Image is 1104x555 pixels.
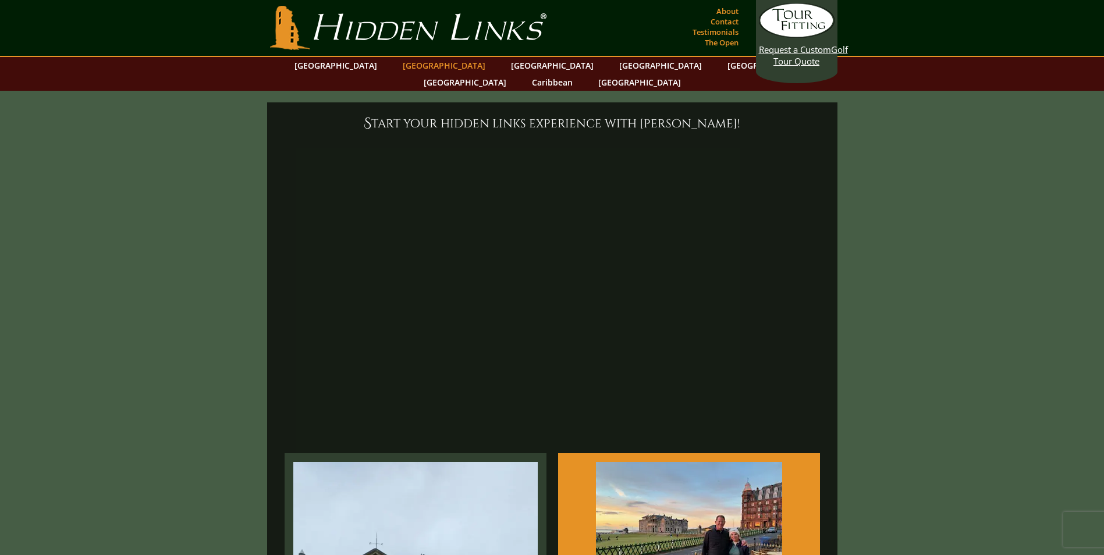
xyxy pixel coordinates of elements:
[722,57,816,74] a: [GEOGRAPHIC_DATA]
[759,44,831,55] span: Request a Custom
[418,74,512,91] a: [GEOGRAPHIC_DATA]
[279,140,826,447] iframe: Start your Hidden Links experience with Sir Nick!
[505,57,599,74] a: [GEOGRAPHIC_DATA]
[690,24,741,40] a: Testimonials
[702,34,741,51] a: The Open
[526,74,578,91] a: Caribbean
[613,57,708,74] a: [GEOGRAPHIC_DATA]
[759,3,835,67] a: Request a CustomGolf Tour Quote
[708,13,741,30] a: Contact
[289,57,383,74] a: [GEOGRAPHIC_DATA]
[713,3,741,19] a: About
[592,74,687,91] a: [GEOGRAPHIC_DATA]
[279,114,826,133] h6: Start your Hidden Links experience with [PERSON_NAME]!
[397,57,491,74] a: [GEOGRAPHIC_DATA]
